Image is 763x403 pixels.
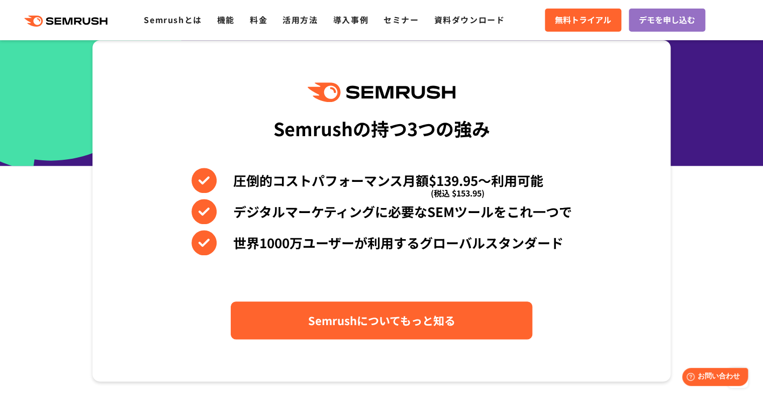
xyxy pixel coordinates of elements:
[434,14,505,26] a: 資料ダウンロード
[273,110,490,147] div: Semrushの持つ3つの強み
[384,14,419,26] a: セミナー
[282,14,318,26] a: 活用方法
[333,14,368,26] a: 導入事例
[231,301,532,339] a: Semrushについてもっと知る
[144,14,202,26] a: Semrushとは
[545,9,621,32] a: 無料トライアル
[308,82,455,102] img: Semrush
[217,14,235,26] a: 機能
[555,14,611,27] span: 無料トライアル
[430,180,484,206] span: (税込 $153.95)
[674,364,752,392] iframe: Help widget launcher
[192,230,572,255] li: 世界1000万ユーザーが利用するグローバルスタンダード
[629,9,705,32] a: デモを申し込む
[250,14,267,26] a: 料金
[639,14,695,27] span: デモを申し込む
[308,312,455,329] span: Semrushについてもっと知る
[192,199,572,224] li: デジタルマーケティングに必要なSEMツールをこれ一つで
[192,168,572,193] li: 圧倒的コストパフォーマンス月額$139.95〜利用可能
